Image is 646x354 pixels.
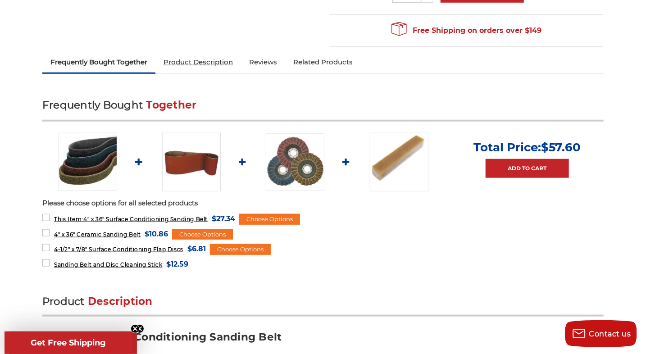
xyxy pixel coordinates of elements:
button: Close teaser [135,324,144,333]
span: Sanding Belt and Disc Cleaning Stick [54,261,163,268]
span: $10.86 [145,228,168,240]
div: Get Free ShippingClose teaser [5,331,132,354]
span: 4-1/2" x 7/8" Surface Conditioning Flap Discs [54,246,183,253]
div: Choose Options [239,214,300,225]
span: $57.60 [541,140,581,154]
div: Choose Options [172,229,233,240]
a: Frequently Bought Together [42,52,155,72]
span: Product [42,295,85,308]
span: Contact us [589,330,631,338]
strong: This Item: [54,216,83,222]
span: Description [88,295,153,308]
span: 4" x 36" Ceramic Sanding Belt [54,231,141,238]
span: $6.81 [187,243,206,255]
a: Add to Cart [486,159,569,178]
span: $12.59 [167,258,189,270]
p: Please choose options for all selected products [42,198,604,209]
img: 4"x36" Surface Conditioning Sanding Belts [59,133,117,191]
span: Free Shipping on orders over $149 [391,22,542,40]
a: Product Description [155,52,241,72]
span: $27.34 [212,213,235,225]
span: Frequently Bought [42,99,143,111]
div: Choose Options [210,244,271,255]
h3: 4" x 36" Surface Conditioning Sanding Belt [42,330,604,350]
p: Total Price: [473,140,581,154]
a: Reviews [241,52,285,72]
a: Related Products [285,52,361,72]
button: Contact us [565,320,637,347]
span: Together [146,99,197,111]
span: 4" x 36" Surface Conditioning Sanding Belt [54,216,208,222]
span: Get Free Shipping [31,338,106,348]
button: Close teaser [131,324,140,333]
